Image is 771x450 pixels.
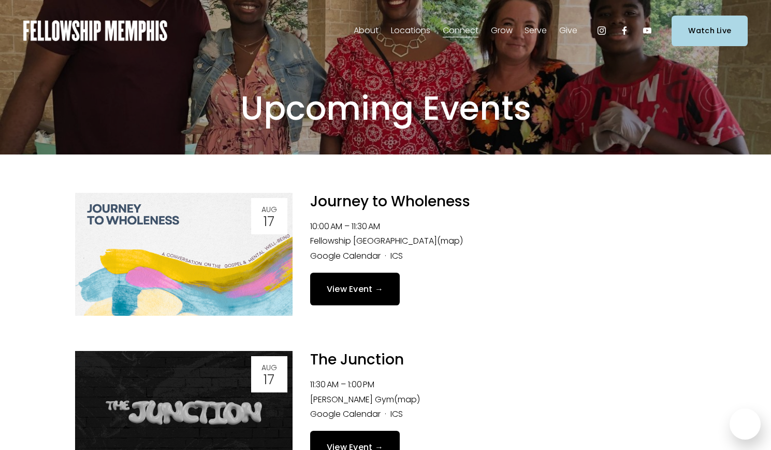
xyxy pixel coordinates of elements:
[437,235,463,247] a: (map)
[491,23,513,38] span: Grow
[391,23,430,38] span: Locations
[310,408,381,420] a: Google Calendar
[491,22,513,39] a: folder dropdown
[310,250,381,262] a: Google Calendar
[443,23,478,38] span: Connect
[394,393,420,405] a: (map)
[391,22,430,39] a: folder dropdown
[390,250,403,262] a: ICS
[254,373,284,386] div: 17
[354,22,379,39] a: folder dropdown
[23,20,168,41] img: Fellowship Memphis
[310,378,339,390] time: 11:30 AM
[153,88,619,129] h1: Upcoming Events
[525,22,547,39] a: folder dropdown
[390,408,403,420] a: ICS
[559,23,577,38] span: Give
[310,220,342,232] time: 10:00 AM
[254,364,284,371] div: Aug
[354,23,379,38] span: About
[310,273,400,305] a: View Event →
[619,25,630,36] a: Facebook
[254,215,284,228] div: 17
[672,16,748,46] a: Watch Live
[559,22,577,39] a: folder dropdown
[310,392,696,407] li: [PERSON_NAME] Gym
[525,23,547,38] span: Serve
[310,234,696,249] li: Fellowship [GEOGRAPHIC_DATA]
[642,25,652,36] a: YouTube
[310,349,404,370] a: The Junction
[254,206,284,213] div: Aug
[352,220,380,232] time: 11:30 AM
[348,378,374,390] time: 1:00 PM
[443,22,478,39] a: folder dropdown
[310,191,470,212] a: Journey to Wholeness
[597,25,607,36] a: Instagram
[75,193,293,316] img: Journey to Wholeness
